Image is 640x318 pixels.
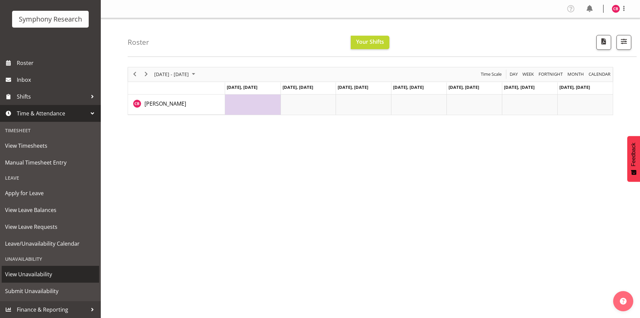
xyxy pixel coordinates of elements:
span: View Unavailability [5,269,96,279]
span: Time Scale [480,70,502,78]
img: catherine-baxter9075.jpg [612,5,620,13]
span: Leave/Unavailability Calendar [5,239,96,249]
a: View Leave Balances [2,202,99,218]
button: September 2025 [153,70,198,78]
span: View Leave Requests [5,222,96,232]
span: Submit Unavailability [5,286,96,296]
span: [DATE], [DATE] [283,84,313,90]
a: View Leave Requests [2,218,99,235]
span: calendar [588,70,611,78]
button: Next [142,70,151,78]
span: Manual Timesheet Entry [5,157,96,168]
button: Timeline Month [566,70,585,78]
span: Inbox [17,75,97,85]
span: Time & Attendance [17,108,87,118]
span: [DATE], [DATE] [559,84,590,90]
img: help-xxl-2.png [620,298,627,305]
a: Leave/Unavailability Calendar [2,235,99,252]
a: Apply for Leave [2,185,99,202]
div: Unavailability [2,252,99,266]
a: Manual Timesheet Entry [2,154,99,171]
span: [DATE], [DATE] [449,84,479,90]
span: Week [522,70,535,78]
div: Symphony Research [19,14,82,24]
h4: Roster [128,38,149,46]
span: [DATE], [DATE] [338,84,368,90]
a: Submit Unavailability [2,283,99,299]
span: Month [567,70,585,78]
td: Catherine Baxter resource [128,95,225,115]
span: [PERSON_NAME] [144,100,186,107]
button: Feedback - Show survey [627,136,640,182]
a: [PERSON_NAME] [144,100,186,108]
span: View Leave Balances [5,205,96,215]
div: Timeline Week of September 22, 2025 [128,67,613,115]
span: Finance & Reporting [17,305,87,315]
button: Previous [130,70,139,78]
span: Day [509,70,518,78]
span: Roster [17,58,97,68]
button: Your Shifts [351,36,389,49]
div: previous period [129,67,140,81]
a: View Timesheets [2,137,99,154]
div: September 22 - 28, 2025 [152,67,199,81]
button: Timeline Week [521,70,535,78]
span: Feedback [631,143,637,166]
a: View Unavailability [2,266,99,283]
span: [DATE], [DATE] [227,84,257,90]
span: [DATE], [DATE] [504,84,535,90]
button: Download a PDF of the roster according to the set date range. [596,35,611,50]
div: Leave [2,171,99,185]
span: Shifts [17,92,87,102]
span: [DATE], [DATE] [393,84,424,90]
span: Your Shifts [356,38,384,45]
button: Time Scale [480,70,503,78]
button: Timeline Day [509,70,519,78]
span: Apply for Leave [5,188,96,198]
table: Timeline Week of September 22, 2025 [225,95,613,115]
button: Month [588,70,612,78]
span: View Timesheets [5,141,96,151]
div: Timesheet [2,123,99,137]
span: [DATE] - [DATE] [154,70,189,78]
button: Filter Shifts [616,35,631,50]
div: next period [140,67,152,81]
button: Fortnight [538,70,564,78]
